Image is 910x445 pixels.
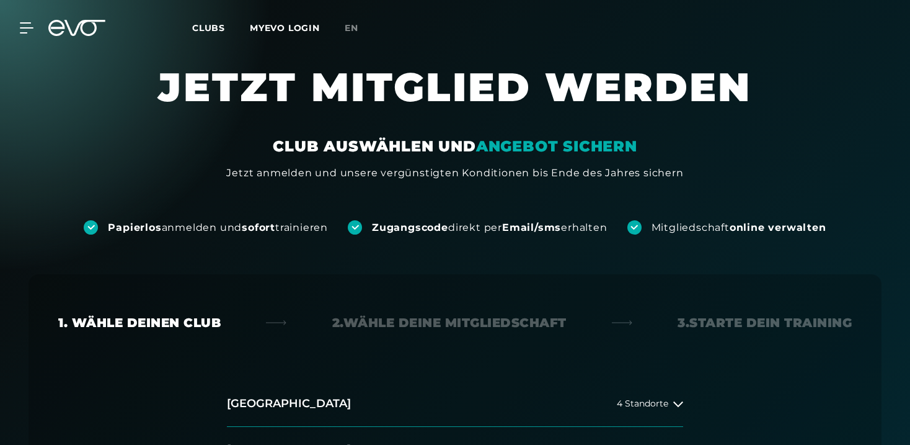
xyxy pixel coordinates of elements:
[192,22,225,34] span: Clubs
[372,221,607,235] div: direkt per erhalten
[227,381,683,427] button: [GEOGRAPHIC_DATA]4 Standorte
[332,314,567,331] div: 2. Wähle deine Mitgliedschaft
[372,222,448,233] strong: Zugangscode
[345,21,373,35] a: en
[227,396,351,411] h2: [GEOGRAPHIC_DATA]
[730,222,826,233] strong: online verwalten
[58,314,221,331] div: 1. Wähle deinen Club
[192,22,250,34] a: Clubs
[652,221,826,235] div: Mitgliedschaft
[250,22,320,34] a: MYEVO LOGIN
[226,166,683,181] div: Jetzt anmelden und unsere vergünstigten Konditionen bis Ende des Jahres sichern
[678,314,852,331] div: 3. Starte dein Training
[83,62,827,137] h1: JETZT MITGLIED WERDEN
[242,222,275,233] strong: sofort
[273,137,637,156] div: CLUB AUSWÄHLEN UND
[502,222,561,233] strong: Email/sms
[345,22,358,34] span: en
[108,221,328,235] div: anmelden und trainieren
[476,137,637,155] em: ANGEBOT SICHERN
[617,399,668,408] span: 4 Standorte
[108,222,161,233] strong: Papierlos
